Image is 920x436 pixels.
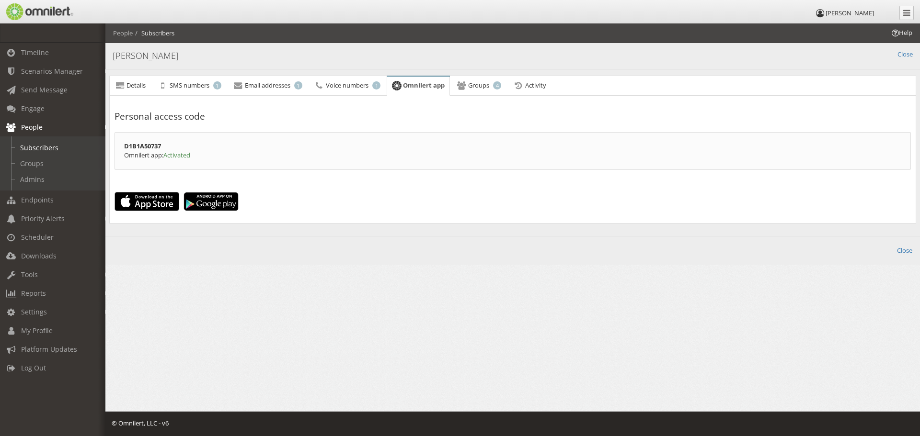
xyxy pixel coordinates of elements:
[228,76,308,95] a: Email addresses 1
[21,251,57,260] span: Downloads
[21,67,83,76] span: Scenarios Manager
[115,192,179,211] img: AppStore Logo
[890,28,912,37] span: Help
[21,123,43,132] span: People
[213,81,221,89] span: 1
[326,81,368,89] span: Voice numbers
[113,29,133,38] li: People
[294,81,302,89] span: 1
[124,142,161,150] strong: D1B1A50737
[403,81,445,89] span: Omnilert app
[163,151,190,159] span: Activated
[115,110,911,123] h3: Personal access code
[21,326,53,335] span: My Profile
[493,81,501,89] span: 4
[468,81,489,89] span: Groups
[309,76,386,95] a: Voice numbers 1
[372,81,380,89] span: 1
[387,77,450,96] a: Omnilert app
[21,289,46,298] span: Reports
[897,50,913,59] a: Close
[21,270,38,279] span: Tools
[110,76,151,95] a: Details
[21,195,54,204] span: Endpoints
[525,81,546,89] span: Activity
[115,132,911,169] div: Omnilert app:
[21,104,45,113] span: Engage
[21,363,46,372] span: Log Out
[184,192,239,211] img: Google Play Logo
[5,3,73,20] img: Omnilert
[21,214,65,223] span: Priority Alerts
[21,233,54,242] span: Scheduler
[897,246,912,255] a: Close
[21,345,77,354] span: Platform Updates
[826,9,874,17] span: [PERSON_NAME]
[170,81,209,89] span: SMS numbers
[899,6,914,20] a: Collapse Menu
[21,48,49,57] span: Timeline
[113,50,913,62] h4: [PERSON_NAME]
[133,29,174,38] li: Subscribers
[21,85,68,94] span: Send Message
[152,76,226,95] a: SMS numbers 1
[112,419,169,427] span: © Omnilert, LLC - v6
[126,81,146,89] span: Details
[451,76,506,95] a: Groups 4
[21,307,47,316] span: Settings
[245,81,290,89] span: Email addresses
[22,7,41,15] span: Help
[507,76,551,95] a: Activity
